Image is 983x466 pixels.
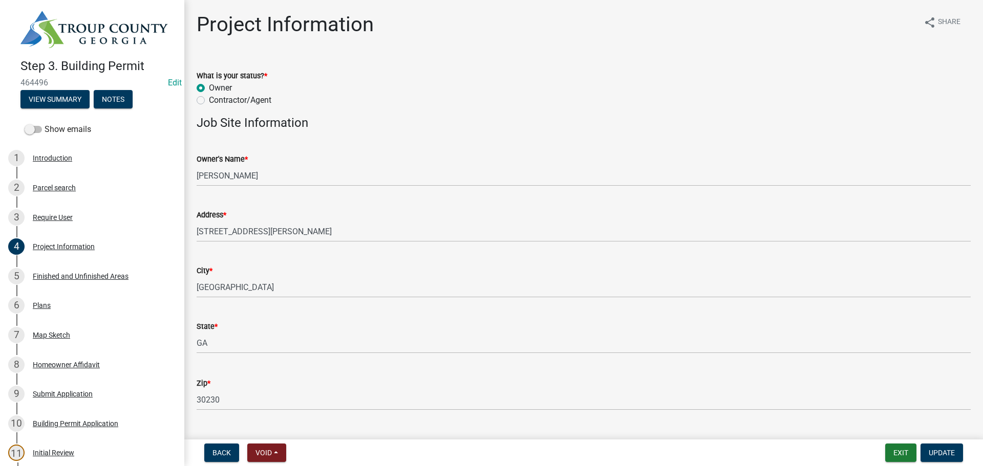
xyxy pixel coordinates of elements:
label: What is your status? [197,73,267,80]
label: Address [197,212,226,219]
div: Introduction [33,154,72,162]
h1: Project Information [197,12,374,37]
div: 1 [8,150,25,166]
label: Owner's Name [197,156,248,163]
i: share [924,16,936,29]
label: Contractor/Agent [209,94,271,106]
button: Notes [94,90,133,108]
div: 4 [8,238,25,255]
div: 11 [8,445,25,461]
div: Plans [33,302,51,309]
span: Update [929,449,955,457]
span: Void [255,449,272,457]
div: 3 [8,209,25,226]
label: Show emails [25,123,91,136]
span: Share [938,16,960,29]
button: Update [921,443,963,462]
span: 464496 [20,78,164,87]
div: Finished and Unfinished Areas [33,273,129,280]
div: 5 [8,268,25,284]
div: 2 [8,180,25,196]
div: 8 [8,357,25,373]
div: Homeowner Affidavit [33,361,100,368]
div: Require User [33,214,73,221]
div: 10 [8,415,25,432]
label: Zip [197,380,210,387]
div: 6 [8,297,25,314]
wm-modal-confirm: Notes [94,96,133,104]
button: View Summary [20,90,90,108]
div: Project Information [33,243,95,250]
button: Exit [885,443,916,462]
label: Owner [209,82,232,94]
img: Troup County, Georgia [20,11,168,48]
label: State [197,323,218,330]
div: Initial Review [33,449,74,456]
div: Map Sketch [33,331,70,339]
wm-modal-confirm: Edit Application Number [168,78,182,87]
div: Parcel search [33,184,76,191]
label: City [197,268,212,275]
div: 7 [8,327,25,343]
span: Back [212,449,231,457]
a: Edit [168,78,182,87]
div: Building Permit Application [33,420,118,427]
div: Submit Application [33,390,93,397]
button: Back [204,443,239,462]
h4: Step 3. Building Permit [20,59,176,74]
div: 9 [8,386,25,402]
button: Void [247,443,286,462]
button: shareShare [915,12,969,32]
h4: Job Site Information [197,116,971,130]
wm-modal-confirm: Summary [20,96,90,104]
